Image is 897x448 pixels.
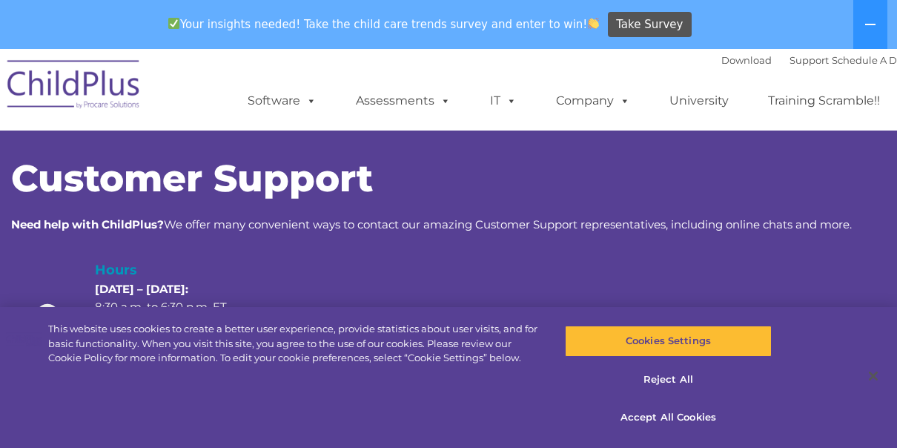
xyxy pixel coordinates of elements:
img: 👏 [588,18,599,29]
img: ✅ [168,18,179,29]
button: Close [857,360,890,392]
button: Reject All [565,364,771,395]
h4: Hours [95,260,248,280]
a: Software [233,86,331,116]
span: Customer Support [11,156,373,201]
a: IT [475,86,532,116]
button: Accept All Cookies [565,402,771,433]
a: Training Scramble!! [753,86,895,116]
a: Download [721,54,772,66]
span: Your insights needed! Take the child care trends survey and enter to win! [162,10,606,39]
span: Take Survey [616,12,683,38]
a: Assessments [341,86,466,116]
a: Support [790,54,829,66]
span: We offer many convenient ways to contact our amazing Customer Support representatives, including ... [11,217,852,231]
div: This website uses cookies to create a better user experience, provide statistics about user visit... [48,322,538,366]
p: 8:30 a.m. to 6:30 p.m. ET 8:30 a.m. to 5:30 p.m. ET [95,280,248,352]
a: University [655,86,744,116]
a: Take Survey [608,12,692,38]
strong: Need help with ChildPlus? [11,217,164,231]
strong: [DATE] – [DATE]: [95,282,188,296]
button: Cookies Settings [565,326,771,357]
a: Company [541,86,645,116]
